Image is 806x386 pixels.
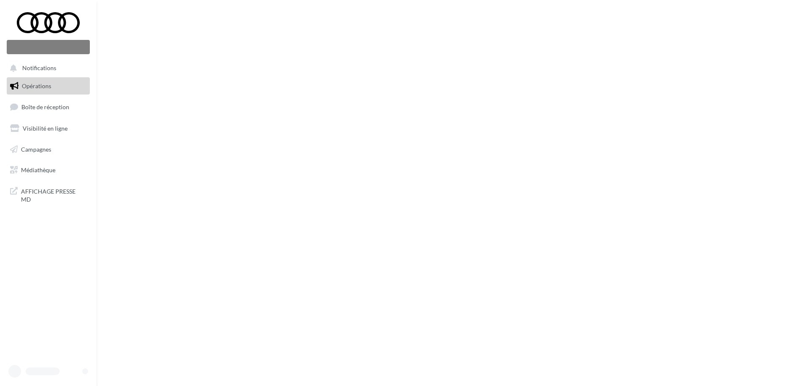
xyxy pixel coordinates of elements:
div: Nouvelle campagne [7,40,90,54]
span: Médiathèque [21,166,55,173]
a: Opérations [5,77,92,95]
a: Campagnes [5,141,92,158]
span: Visibilité en ligne [23,125,68,132]
span: AFFICHAGE PRESSE MD [21,186,86,204]
span: Notifications [22,65,56,72]
a: Boîte de réception [5,98,92,116]
a: Médiathèque [5,161,92,179]
span: Boîte de réception [21,103,69,110]
a: AFFICHAGE PRESSE MD [5,182,92,207]
span: Campagnes [21,145,51,152]
span: Opérations [22,82,51,89]
a: Visibilité en ligne [5,120,92,137]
